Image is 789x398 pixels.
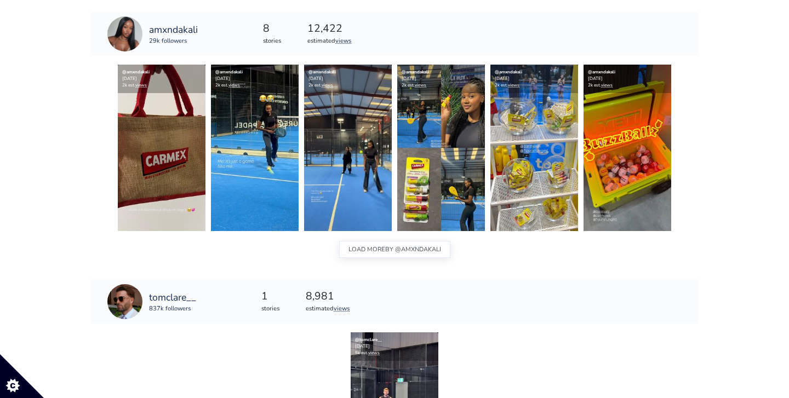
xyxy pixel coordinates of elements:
[584,65,671,93] div: [DATE] 2k est.
[588,69,615,75] a: @amxndakali
[149,22,198,37] a: amxndakali
[335,37,351,45] a: views
[263,37,281,46] div: stories
[322,82,333,88] a: views
[215,69,243,75] a: @amxndakali
[355,337,382,343] a: @tomclare__
[122,69,150,75] a: @amxndakali
[402,69,429,75] a: @amxndakali
[339,241,450,258] button: LOAD MOREBY @amxndakali
[397,65,485,93] div: [DATE] 2k est.
[149,290,196,304] a: tomclare__
[135,82,147,88] a: views
[306,289,350,304] div: 8,981
[368,350,380,356] a: views
[228,82,240,88] a: views
[304,65,392,93] div: [DATE] 2k est.
[308,69,336,75] a: @amxndakali
[107,284,142,319] img: 391117721.jpg
[490,65,578,93] div: [DATE] 2k est.
[149,37,198,46] div: 29k followers
[211,65,299,93] div: [DATE] 2k est.
[107,16,142,51] img: 1402202297.jpg
[334,304,350,313] a: views
[306,304,350,314] div: estimated
[118,65,205,93] div: [DATE] 2k est.
[261,289,279,304] div: 1
[263,21,281,37] div: 8
[601,82,613,88] a: views
[307,37,351,46] div: estimated
[261,304,279,314] div: stories
[385,243,441,257] span: BY @amxndakali
[415,82,426,88] a: views
[508,82,519,88] a: views
[307,21,351,37] div: 12,422
[149,304,196,314] div: 837k followers
[351,332,438,361] div: [DATE] 9k est.
[495,69,522,75] a: @amxndakali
